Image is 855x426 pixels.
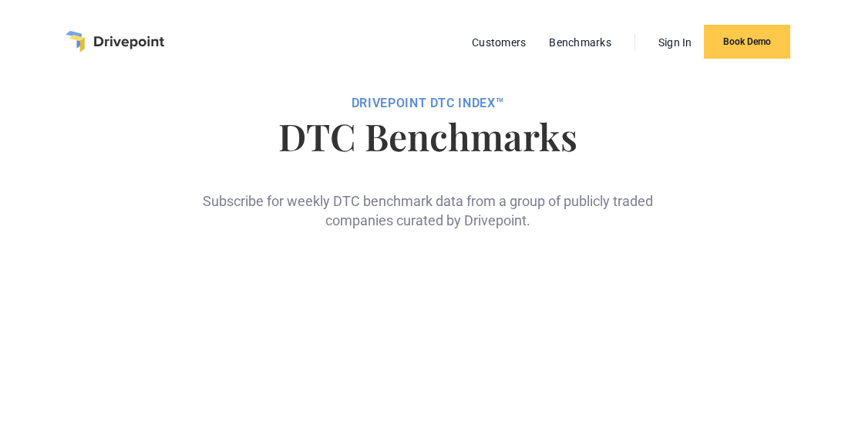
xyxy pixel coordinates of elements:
[31,117,824,154] h1: DTC Benchmarks
[220,255,635,375] iframe: Form 0
[31,96,824,111] div: DRIVEPOiNT DTC Index™
[704,25,790,59] a: Book Demo
[66,31,164,52] a: home
[197,167,659,230] div: Subscribe for weekly DTC benchmark data from a group of publicly traded companies curated by Driv...
[541,32,619,52] a: Benchmarks
[651,32,700,52] a: Sign In
[464,32,534,52] a: Customers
